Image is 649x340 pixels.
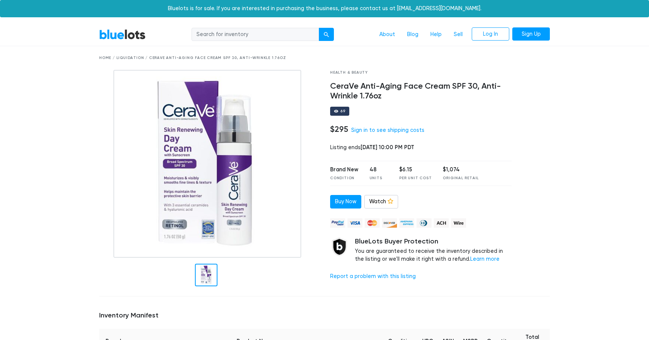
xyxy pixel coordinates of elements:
img: visa-79caf175f036a155110d1892330093d4c38f53c55c9ec9e2c3a54a56571784bb.png [347,218,362,228]
img: discover-82be18ecfda2d062aad2762c1ca80e2d36a4073d45c9e0ffae68cd515fbd3d32.png [382,218,397,228]
img: wire-908396882fe19aaaffefbd8e17b12f2f29708bd78693273c0e28e3a24408487f.png [451,218,466,228]
a: Sign Up [512,27,550,41]
h4: CeraVe Anti-Aging Face Cream SPF 30, Anti-Wrinkle 1.76oz [330,82,512,101]
img: paypal_credit-80455e56f6e1299e8d57f40c0dcee7b8cd4ae79b9eccbfc37e2480457ba36de9.png [330,218,345,228]
div: Original Retail [443,175,479,181]
h4: $295 [330,124,348,134]
div: Units [370,175,388,181]
span: [DATE] 10:00 PM PDT [361,144,414,151]
div: 69 [340,109,346,113]
img: ach-b7992fed28a4f97f893c574229be66187b9afb3f1a8d16a4691d3d3140a8ab00.png [434,218,449,228]
img: buyer_protection_shield-3b65640a83011c7d3ede35a8e5a80bfdfaa6a97447f0071c1475b91a4b0b3d01.png [330,237,349,256]
input: Search for inventory [192,28,319,41]
h5: BlueLots Buyer Protection [355,237,512,246]
div: Home / Liquidation / CeraVe Anti-Aging Face Cream SPF 30, Anti-Wrinkle 1.76oz [99,55,550,61]
a: Report a problem with this listing [330,273,416,280]
a: Help [424,27,448,42]
a: Log In [472,27,509,41]
a: Blog [401,27,424,42]
div: $1,074 [443,166,479,174]
a: Sign in to see shipping costs [351,127,424,133]
h5: Inventory Manifest [99,311,550,320]
div: You are guaranteed to receive the inventory described in the listing or we'll make it right with ... [355,237,512,263]
a: Sell [448,27,469,42]
div: $6.15 [399,166,432,174]
a: BlueLots [99,29,146,40]
img: american_express-ae2a9f97a040b4b41f6397f7637041a5861d5f99d0716c09922aba4e24c8547d.png [399,218,414,228]
a: Learn more [470,256,500,262]
div: Brand New [330,166,358,174]
img: 0d9d8a8d-ad17-41bd-8680-d7bb60e3da39-1756692679.jpg [113,70,301,258]
div: Per Unit Cost [399,175,432,181]
a: About [373,27,401,42]
a: Buy Now [330,195,361,209]
div: Health & Beauty [330,70,512,76]
div: Condition [330,175,358,181]
a: Watch [364,195,398,209]
div: 48 [370,166,388,174]
img: diners_club-c48f30131b33b1bb0e5d0e2dbd43a8bea4cb12cb2961413e2f4250e06c020426.png [417,218,432,228]
div: Listing ends [330,144,512,152]
img: mastercard-42073d1d8d11d6635de4c079ffdb20a4f30a903dc55d1612383a1b395dd17f39.png [365,218,380,228]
